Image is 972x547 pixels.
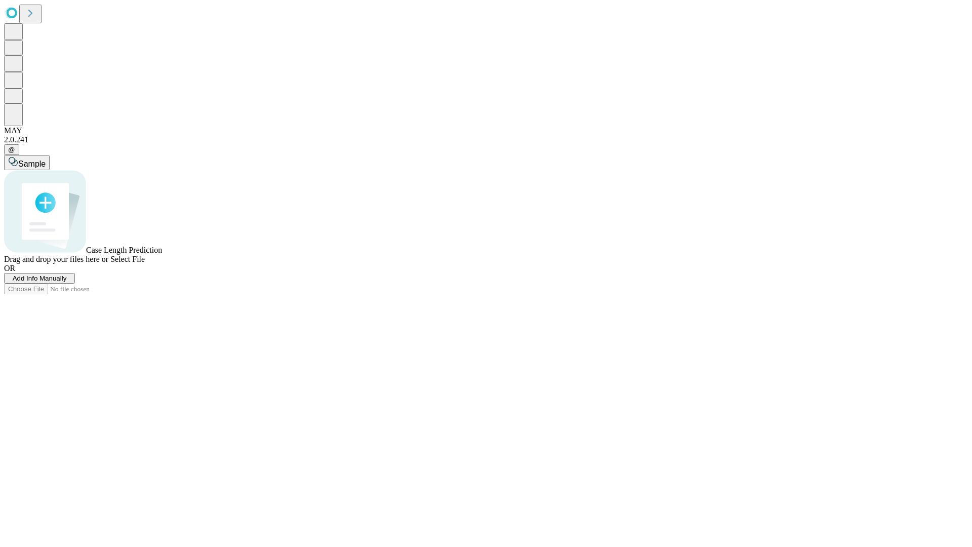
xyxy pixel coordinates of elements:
span: OR [4,264,15,272]
span: @ [8,146,15,153]
div: 2.0.241 [4,135,968,144]
button: @ [4,144,19,155]
span: Case Length Prediction [86,246,162,254]
span: Sample [18,160,46,168]
button: Sample [4,155,50,170]
span: Drag and drop your files here or [4,255,108,263]
span: Add Info Manually [13,275,67,282]
span: Select File [110,255,145,263]
button: Add Info Manually [4,273,75,284]
div: MAY [4,126,968,135]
